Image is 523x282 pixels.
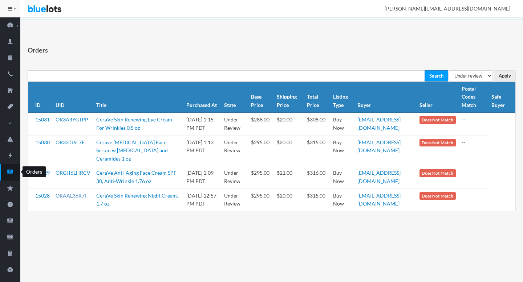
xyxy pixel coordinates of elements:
[459,166,488,188] td: --
[354,82,417,113] th: Buyer
[419,169,456,177] span: Does Not Match
[488,82,515,113] th: Safe Buyer
[304,188,330,211] td: $315.00
[23,166,46,177] div: Orders
[419,139,456,147] span: Does Not Match
[183,112,221,135] td: [DATE] 1:15 PM PDT
[330,166,354,188] td: Buy Now
[419,192,456,200] span: Does Not Match
[274,135,304,166] td: $20.00
[417,82,459,113] th: Seller
[248,166,274,188] td: $295.00
[248,135,274,166] td: $295.00
[221,166,248,188] td: Under Review
[35,192,50,199] a: 15028
[221,188,248,211] td: Under Review
[459,135,488,166] td: --
[304,112,330,135] td: $308.00
[221,82,248,113] th: State
[459,112,488,135] td: --
[35,139,50,145] a: 15030
[274,82,304,113] th: Shipping Price
[28,45,48,55] h1: Orders
[248,188,274,211] td: $295.00
[221,112,248,135] td: Under Review
[357,192,401,207] a: [EMAIL_ADDRESS][DOMAIN_NAME]
[330,135,354,166] td: Buy Now
[28,82,53,113] th: ID
[330,112,354,135] td: Buy Now
[459,188,488,211] td: --
[96,116,172,131] a: CeraVe Skin Renewing Eye Cream For Wrinkles 0.5 oz
[53,82,93,113] th: UID
[425,70,448,82] input: Search
[248,82,274,113] th: Base Price
[304,82,330,113] th: Total Price
[183,188,221,211] td: [DATE] 12:57 PM PDT
[221,135,248,166] td: Under Review
[56,116,88,123] a: OR3A4YGTPP
[183,82,221,113] th: Purchased At
[494,70,516,82] input: Apply
[274,112,304,135] td: $20.00
[248,112,274,135] td: $288.00
[357,170,401,184] a: [EMAIL_ADDRESS][DOMAIN_NAME]
[96,170,177,184] a: CeraVe Anti-Aging Face Cream SPF 30, Anti-Wrinkle 1.76 oz
[183,166,221,188] td: [DATE] 1:09 PM PDT
[304,135,330,166] td: $315.00
[304,166,330,188] td: $316.00
[357,116,401,131] a: [EMAIL_ADDRESS][DOMAIN_NAME]
[96,139,168,162] a: Cerave [MEDICAL_DATA] Face Serum w [MEDICAL_DATA] and Ceramides 1 oz
[183,135,221,166] td: [DATE] 1:13 PM PDT
[330,82,354,113] th: Listing Type
[93,82,183,113] th: Title
[96,192,178,207] a: CeraVe Skin Renewing Night Cream, 1.7 oz
[274,188,304,211] td: $20.00
[330,188,354,211] td: Buy Now
[274,166,304,188] td: $21.00
[35,116,50,123] a: 15031
[459,82,488,113] th: Postal Codes Match
[56,139,85,145] a: OR33TJ6L7F
[357,139,401,154] a: [EMAIL_ADDRESS][DOMAIN_NAME]
[419,116,456,124] span: Does Not Match
[377,5,510,12] span: [PERSON_NAME][EMAIL_ADDRESS][DOMAIN_NAME]
[56,170,90,176] a: ORGH6LHRCV
[56,192,88,199] a: ORAAL36R7F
